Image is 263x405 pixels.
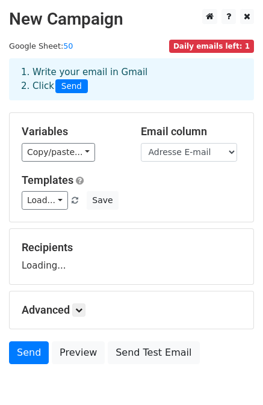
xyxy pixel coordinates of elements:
button: Save [87,191,118,210]
a: Send [9,341,49,364]
a: Send Test Email [108,341,199,364]
div: 1. Write your email in Gmail 2. Click [12,65,251,93]
h5: Email column [141,125,242,138]
h5: Recipients [22,241,241,254]
a: 50 [63,41,73,50]
h5: Variables [22,125,123,138]
a: Daily emails left: 1 [169,41,254,50]
div: Loading... [22,241,241,272]
h2: New Campaign [9,9,254,29]
a: Load... [22,191,68,210]
small: Google Sheet: [9,41,73,50]
a: Preview [52,341,105,364]
span: Daily emails left: 1 [169,40,254,53]
span: Send [55,79,88,94]
a: Copy/paste... [22,143,95,162]
a: Templates [22,174,73,186]
h5: Advanced [22,303,241,317]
